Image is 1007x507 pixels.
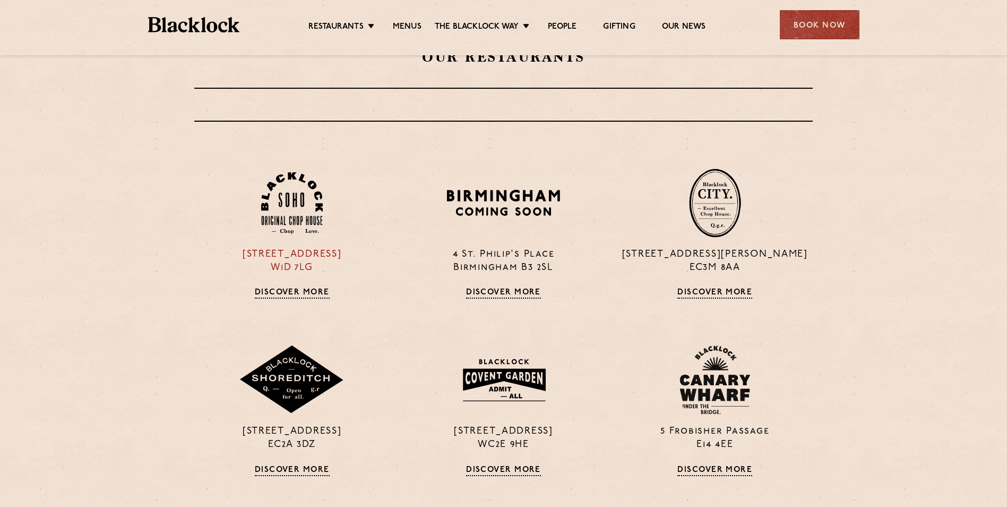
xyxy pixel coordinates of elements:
a: Discover More [677,466,752,476]
a: Discover More [255,288,330,299]
img: BLA_1470_CoventGarden_Website_Solid.svg [452,352,555,408]
img: Shoreditch-stamp-v2-default.svg [239,345,345,415]
a: Discover More [255,466,330,476]
p: 4 St. Philip's Place Birmingham B3 2SL [406,248,601,275]
img: BIRMINGHAM-P22_-e1747915156957.png [445,186,562,219]
p: [STREET_ADDRESS][PERSON_NAME] EC3M 8AA [617,248,813,275]
div: Book Now [780,10,859,39]
img: BL_CW_Logo_Website.svg [679,345,751,415]
p: [STREET_ADDRESS] WC2E 9HE [406,425,601,452]
a: Restaurants [308,22,364,33]
img: City-stamp-default.svg [689,168,741,238]
a: The Blacklock Way [435,22,519,33]
p: [STREET_ADDRESS] W1D 7LG [194,248,390,275]
p: 5 Frobisher Passage E14 4EE [617,425,813,452]
a: Our News [662,22,706,33]
a: Discover More [466,288,541,299]
a: Menus [393,22,421,33]
a: Discover More [677,288,752,299]
a: Gifting [603,22,635,33]
h2: Our Restaurants [228,48,780,66]
img: Soho-stamp-default.svg [261,172,323,234]
p: [STREET_ADDRESS] EC2A 3DZ [194,425,390,452]
a: People [548,22,576,33]
a: Discover More [466,466,541,476]
img: BL_Textured_Logo-footer-cropped.svg [148,17,240,32]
